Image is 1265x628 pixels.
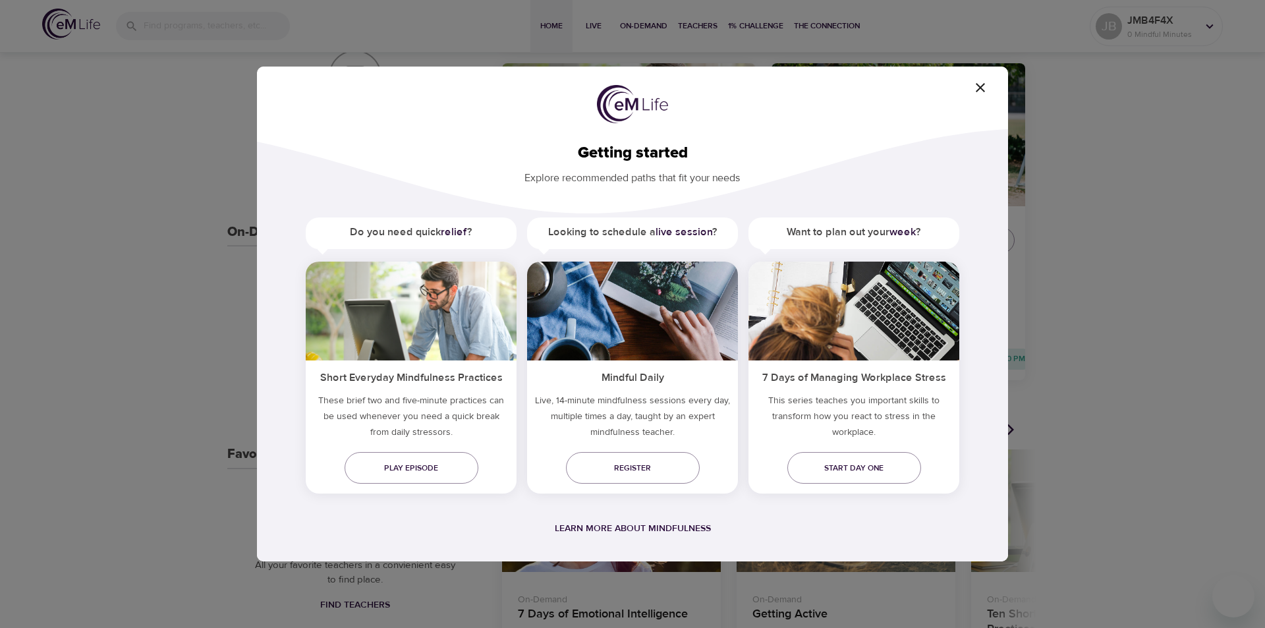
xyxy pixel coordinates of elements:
[787,452,921,484] a: Start day one
[306,262,517,360] img: ims
[306,360,517,393] h5: Short Everyday Mindfulness Practices
[306,217,517,247] h5: Do you need quick ?
[748,217,959,247] h5: Want to plan out your ?
[656,225,712,239] a: live session
[527,217,738,247] h5: Looking to schedule a ?
[278,163,987,186] p: Explore recommended paths that fit your needs
[527,262,738,360] img: ims
[748,360,959,393] h5: 7 Days of Managing Workplace Stress
[527,360,738,393] h5: Mindful Daily
[278,144,987,163] h2: Getting started
[889,225,916,239] a: week
[355,461,468,475] span: Play episode
[441,225,467,239] a: relief
[748,393,959,445] p: This series teaches you important skills to transform how you react to stress in the workplace.
[798,461,911,475] span: Start day one
[566,452,700,484] a: Register
[576,461,689,475] span: Register
[345,452,478,484] a: Play episode
[597,85,668,123] img: logo
[555,523,711,534] a: Learn more about mindfulness
[527,393,738,445] p: Live, 14-minute mindfulness sessions every day, multiple times a day, taught by an expert mindful...
[306,393,517,445] h5: These brief two and five-minute practices can be used whenever you need a quick break from daily ...
[748,262,959,360] img: ims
